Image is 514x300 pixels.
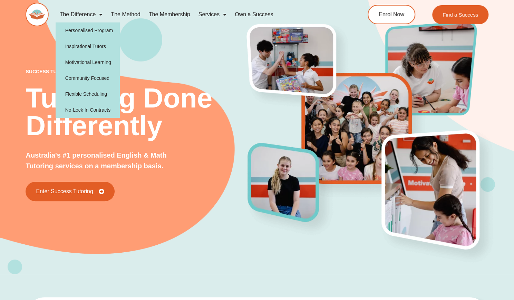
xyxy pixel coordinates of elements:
a: Community Focused [56,70,120,86]
a: Motivational Learning [56,54,120,70]
p: Australia's #1 personalised English & Math Tutoring services on a membership basis. [26,150,188,171]
a: The Difference [56,7,107,22]
nav: Menu [56,7,341,22]
a: The Membership [145,7,194,22]
a: Inspirational Tutors [56,38,120,54]
span: Enrol Now [379,12,404,17]
a: Enrol Now [368,5,415,24]
a: Personalised Program [56,22,120,38]
a: Flexible Scheduling [56,86,120,102]
iframe: Chat Widget [399,222,514,300]
ul: The Difference [56,22,120,118]
a: Enter Success Tutoring [26,182,114,201]
h2: Tutoring Done Differently [26,84,248,140]
a: Own a Success [231,7,277,22]
a: The Method [107,7,144,22]
a: No-Lock In Contracts [56,102,120,118]
p: success tutoring [26,69,248,74]
a: Services [194,7,231,22]
span: Find a Success [443,12,478,17]
a: Find a Success [432,5,488,24]
span: Enter Success Tutoring [36,189,93,194]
